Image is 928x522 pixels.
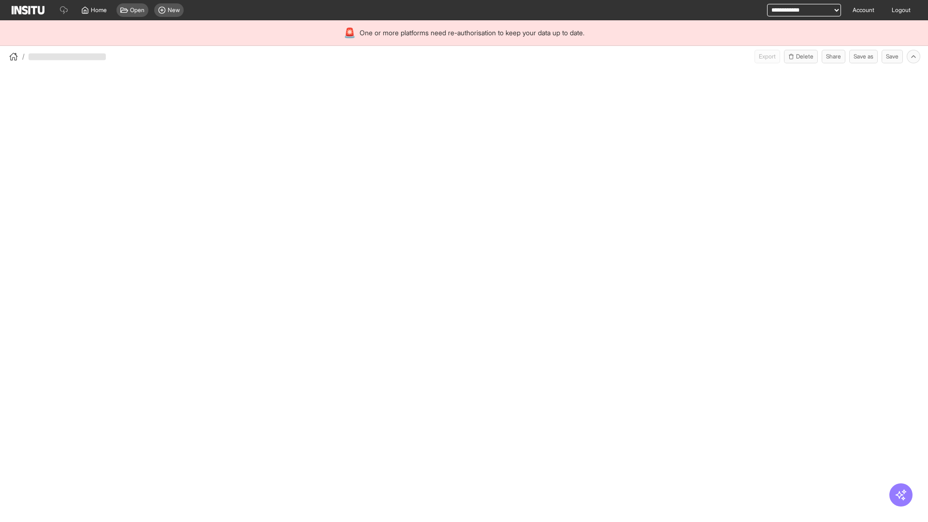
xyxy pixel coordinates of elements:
[168,6,180,14] span: New
[360,28,584,38] span: One or more platforms need re-authorisation to keep your data up to date.
[784,50,818,63] button: Delete
[849,50,878,63] button: Save as
[822,50,845,63] button: Share
[130,6,145,14] span: Open
[8,51,25,62] button: /
[882,50,903,63] button: Save
[22,52,25,61] span: /
[344,26,356,40] div: 🚨
[91,6,107,14] span: Home
[754,50,780,63] button: Export
[12,6,44,14] img: Logo
[754,50,780,63] span: Can currently only export from Insights reports.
